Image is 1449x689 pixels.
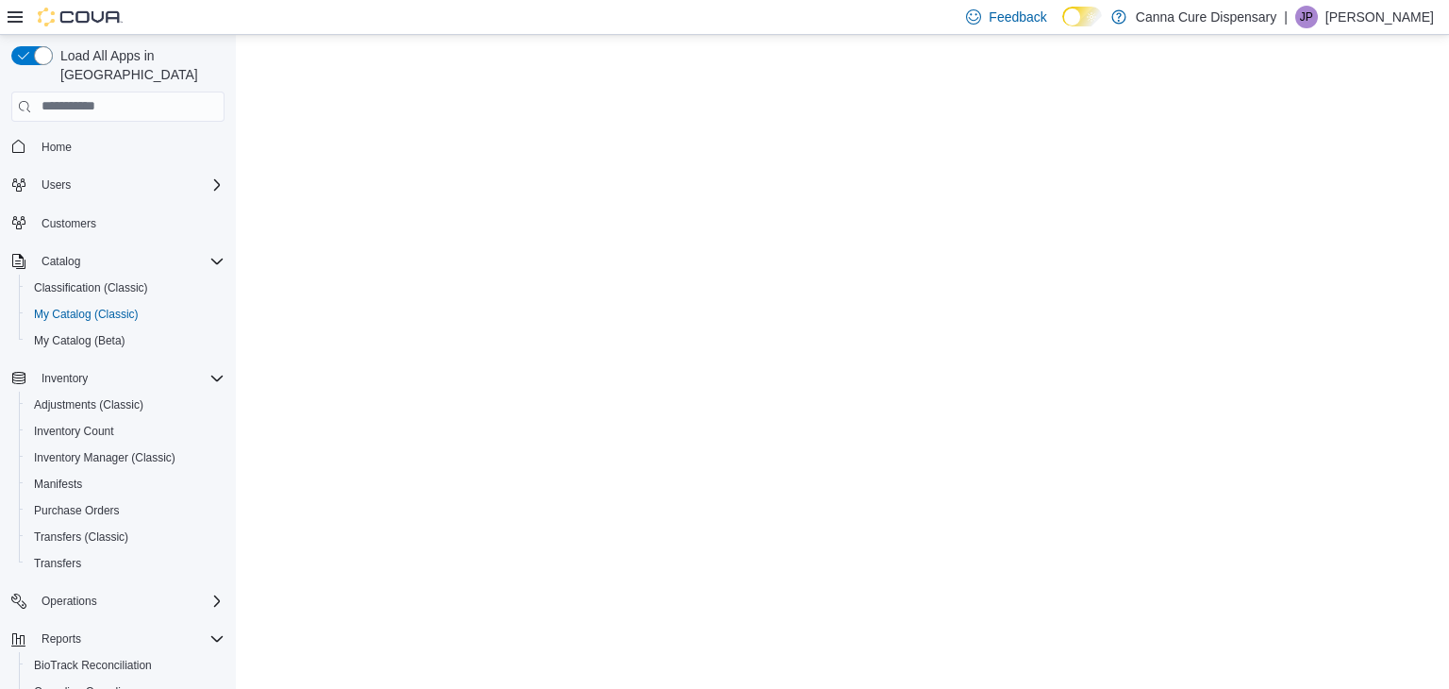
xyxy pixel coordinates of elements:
[34,211,225,235] span: Customers
[19,652,232,679] button: BioTrack Reconciliation
[34,628,89,650] button: Reports
[26,420,225,443] span: Inventory Count
[1062,26,1063,27] span: Dark Mode
[4,210,232,237] button: Customers
[1284,6,1288,28] p: |
[34,477,82,492] span: Manifests
[34,135,225,159] span: Home
[26,499,225,522] span: Purchase Orders
[34,136,79,159] a: Home
[42,594,97,609] span: Operations
[42,254,80,269] span: Catalog
[19,392,232,418] button: Adjustments (Classic)
[34,367,225,390] span: Inventory
[26,329,133,352] a: My Catalog (Beta)
[34,658,152,673] span: BioTrack Reconciliation
[19,471,232,497] button: Manifests
[34,174,78,196] button: Users
[26,473,225,496] span: Manifests
[19,445,232,471] button: Inventory Manager (Classic)
[989,8,1046,26] span: Feedback
[4,172,232,198] button: Users
[26,420,122,443] a: Inventory Count
[42,216,96,231] span: Customers
[19,550,232,577] button: Transfers
[26,499,127,522] a: Purchase Orders
[34,280,148,295] span: Classification (Classic)
[1300,6,1313,28] span: JP
[34,590,225,613] span: Operations
[4,133,232,160] button: Home
[53,46,225,84] span: Load All Apps in [GEOGRAPHIC_DATA]
[38,8,123,26] img: Cova
[26,277,225,299] span: Classification (Classic)
[42,140,72,155] span: Home
[34,450,175,465] span: Inventory Manager (Classic)
[26,552,225,575] span: Transfers
[26,654,159,677] a: BioTrack Reconciliation
[26,473,90,496] a: Manifests
[4,365,232,392] button: Inventory
[34,333,125,348] span: My Catalog (Beta)
[34,174,225,196] span: Users
[34,307,139,322] span: My Catalog (Classic)
[26,654,225,677] span: BioTrack Reconciliation
[19,301,232,328] button: My Catalog (Classic)
[19,524,232,550] button: Transfers (Classic)
[26,394,151,416] a: Adjustments (Classic)
[19,275,232,301] button: Classification (Classic)
[26,446,183,469] a: Inventory Manager (Classic)
[4,248,232,275] button: Catalog
[26,446,225,469] span: Inventory Manager (Classic)
[34,424,114,439] span: Inventory Count
[42,631,81,647] span: Reports
[34,556,81,571] span: Transfers
[4,626,232,652] button: Reports
[34,367,95,390] button: Inventory
[4,588,232,614] button: Operations
[42,177,71,193] span: Users
[19,497,232,524] button: Purchase Orders
[42,371,88,386] span: Inventory
[34,250,88,273] button: Catalog
[34,503,120,518] span: Purchase Orders
[34,250,225,273] span: Catalog
[1136,6,1276,28] p: Canna Cure Dispensary
[34,628,225,650] span: Reports
[1295,6,1318,28] div: James Pasmore
[19,418,232,445] button: Inventory Count
[26,526,225,548] span: Transfers (Classic)
[26,552,89,575] a: Transfers
[1062,7,1102,26] input: Dark Mode
[34,212,104,235] a: Customers
[26,303,225,326] span: My Catalog (Classic)
[26,277,156,299] a: Classification (Classic)
[26,329,225,352] span: My Catalog (Beta)
[1325,6,1434,28] p: [PERSON_NAME]
[19,328,232,354] button: My Catalog (Beta)
[34,397,143,412] span: Adjustments (Classic)
[34,590,105,613] button: Operations
[34,529,128,545] span: Transfers (Classic)
[26,303,146,326] a: My Catalog (Classic)
[26,526,136,548] a: Transfers (Classic)
[26,394,225,416] span: Adjustments (Classic)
